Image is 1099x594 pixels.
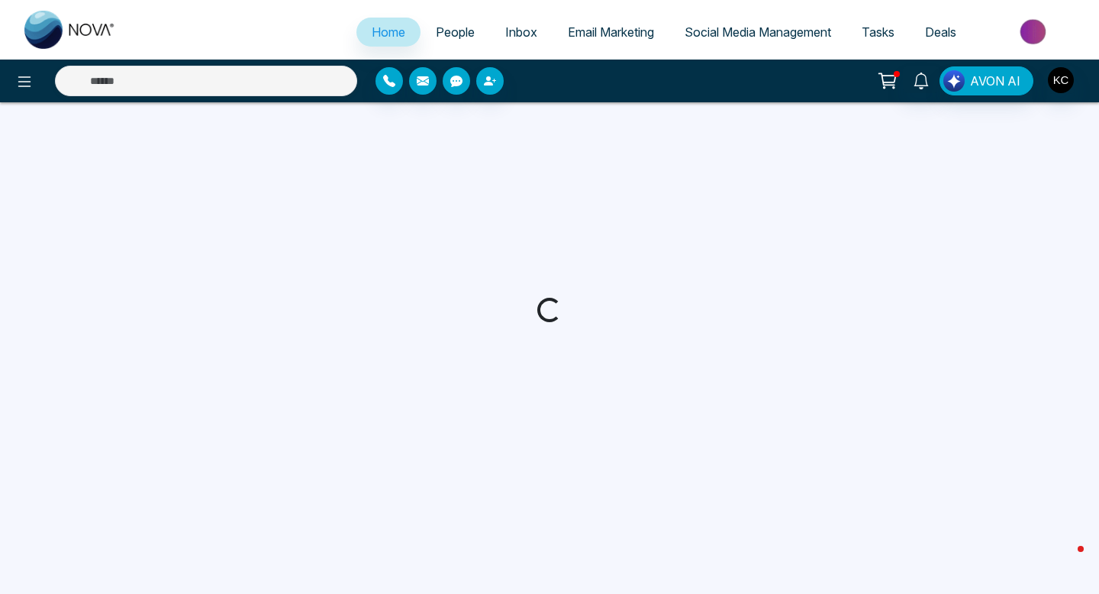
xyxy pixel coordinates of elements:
[421,18,490,47] a: People
[939,66,1033,95] button: AVON AI
[970,72,1020,90] span: AVON AI
[846,18,910,47] a: Tasks
[910,18,972,47] a: Deals
[24,11,116,49] img: Nova CRM Logo
[1047,542,1084,579] iframe: Intercom live chat
[669,18,846,47] a: Social Media Management
[372,24,405,40] span: Home
[943,70,965,92] img: Lead Flow
[979,15,1090,49] img: Market-place.gif
[685,24,831,40] span: Social Media Management
[505,24,537,40] span: Inbox
[925,24,956,40] span: Deals
[490,18,553,47] a: Inbox
[568,24,654,40] span: Email Marketing
[356,18,421,47] a: Home
[436,24,475,40] span: People
[553,18,669,47] a: Email Marketing
[862,24,894,40] span: Tasks
[1048,67,1074,93] img: User Avatar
